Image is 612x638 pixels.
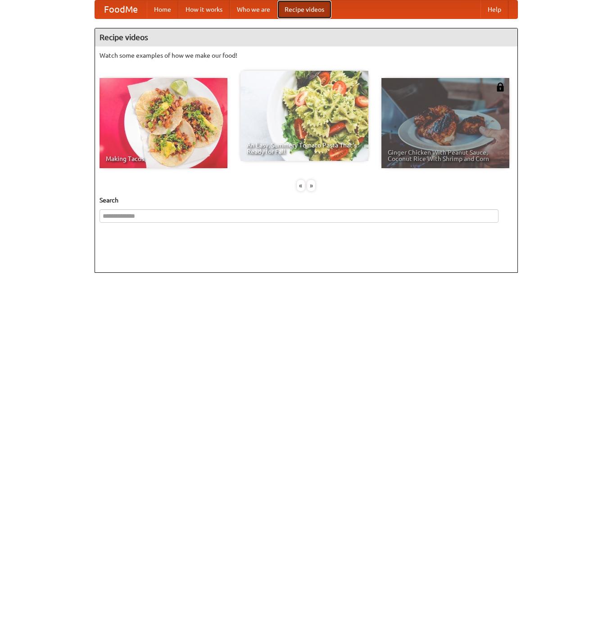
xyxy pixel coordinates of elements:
span: Making Tacos [106,156,221,162]
h5: Search [100,196,513,205]
a: Recipe videos [277,0,331,18]
a: How it works [178,0,230,18]
a: Home [147,0,178,18]
img: 483408.png [496,83,505,92]
span: An Easy, Summery Tomato Pasta That's Ready for Fall [247,142,362,155]
a: An Easy, Summery Tomato Pasta That's Ready for Fall [240,71,368,161]
div: » [307,180,315,191]
p: Watch some examples of how we make our food! [100,51,513,60]
h4: Recipe videos [95,28,517,46]
a: Making Tacos [100,78,227,168]
div: « [297,180,305,191]
a: Help [481,0,508,18]
a: Who we are [230,0,277,18]
a: FoodMe [95,0,147,18]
